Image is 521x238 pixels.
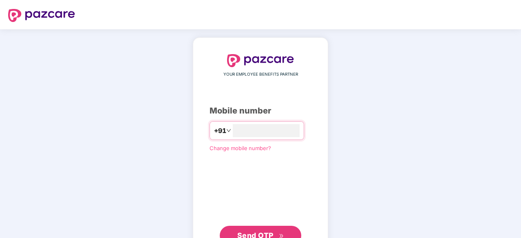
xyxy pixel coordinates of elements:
span: +91 [214,126,226,136]
span: down [226,128,231,133]
img: logo [8,9,75,22]
div: Mobile number [210,105,311,117]
a: Change mobile number? [210,145,271,151]
span: YOUR EMPLOYEE BENEFITS PARTNER [223,71,298,78]
img: logo [227,54,294,67]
